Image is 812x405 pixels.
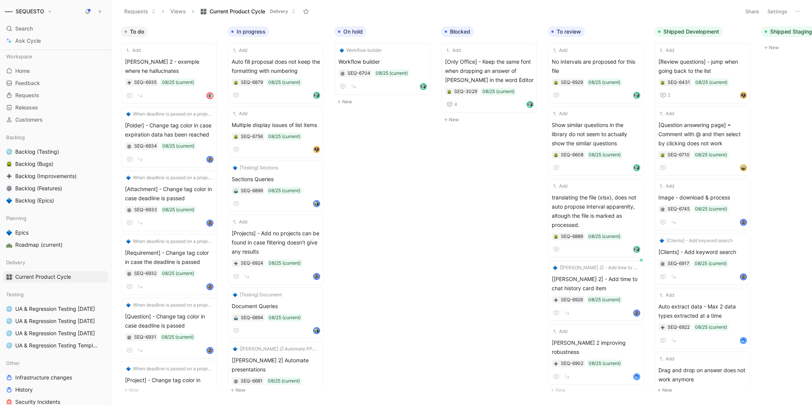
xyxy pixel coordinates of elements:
[5,172,14,181] button: ➕
[553,297,559,302] button: ➕
[15,317,95,325] span: UA & Regression Testing [DATE]
[122,170,217,231] a: 🔷When deadline is passed on a project, question, ... change the deadline tag color[Attachment] - ...
[15,197,54,204] span: Backlog (Epics)
[232,291,283,299] button: 🔷[Testing] Document
[655,43,750,103] a: Add[Review questions] - jump when going back to the list08/25 (current)2avatar
[764,6,791,17] button: Settings
[658,237,734,244] button: 🔷[Clients] - Add keyword search
[167,6,189,17] button: Views
[548,43,644,103] a: AddNo intervals are proposed for this file08/25 (current)avatar
[445,47,462,54] button: Add
[660,238,664,243] img: 🔷
[741,165,746,170] img: avatar
[441,26,474,37] button: Blocked
[6,306,12,312] img: 🌐
[548,260,644,321] a: 🔷[[PERSON_NAME] 2] - Add time to chat history card item[[PERSON_NAME] 2] - Add time to chat histo...
[554,235,558,239] img: 🪲
[241,133,263,140] div: SEQ-6756
[554,298,558,302] img: ➕
[554,153,558,157] img: 🪲
[234,189,238,193] img: 🤖
[269,259,301,267] div: 08/25 (current)
[234,261,238,266] img: ➕
[314,93,319,98] img: avatar
[127,80,132,85] button: ➕
[6,230,12,236] img: 🔷
[340,71,345,76] img: ⚙️
[233,80,239,85] div: 🪲
[233,134,239,139] div: 🪲
[552,47,569,54] button: Add
[338,57,427,66] span: Workflow builder
[588,79,620,86] div: 08/25 (current)
[162,79,194,86] div: 08/25 (current)
[552,57,640,76] span: No intervals are proposed for this file
[454,102,457,107] span: 4
[3,65,108,77] a: Home
[6,133,25,141] span: Backlog
[125,174,213,182] button: 🔷When deadline is passed on a project, question, ... change the deadline tag color
[233,292,237,297] img: 🔷
[232,110,248,117] button: Add
[125,57,213,76] span: [PERSON_NAME] 2 - exemple where he hallucinates
[233,188,239,193] button: 🤖
[234,135,238,139] img: 🪲
[6,185,12,191] img: ⚙️
[742,6,762,17] button: Share
[125,47,142,54] button: Add
[127,207,132,212] div: ⚙️
[668,151,690,159] div: SEQ-6710
[5,196,14,205] button: 🔷
[6,53,32,60] span: Workspace
[207,284,213,289] img: avatar
[3,289,108,300] div: Testing
[658,291,675,299] button: Add
[447,89,452,94] button: 🪲
[125,301,213,309] button: 🔷When deadline is passed on a project, question, ... change the deadline tag color
[127,144,131,149] img: ⚙️
[15,36,41,45] span: Ask Cycle
[3,271,108,283] a: 🎛️Current Product Cycle
[200,8,207,14] img: 🎛️
[5,159,14,169] button: 🪲
[197,6,299,17] button: 🎛️Current Product CycleDelivery
[658,193,747,202] span: Image - download & process
[660,80,665,85] div: 🪲
[15,273,71,281] span: Current Product Cycle
[561,79,583,86] div: SEQ-6929
[241,79,263,86] div: SEQ-6879
[6,291,24,298] span: Testing
[127,271,132,276] button: ⚙️
[658,247,747,257] span: [Clients] - Add keyword search
[660,262,665,266] img: ⚙️
[232,302,320,311] span: Document Queries
[654,26,723,37] button: Shipped Development
[15,148,59,156] span: Backlog (Testing)
[552,110,569,117] button: Add
[3,239,108,251] a: 🛣️Roadmap (current)
[270,8,288,15] span: Delivery
[122,298,217,358] a: 🔷When deadline is passed on a project, question, ... change the deadline tag color[Question] - Ch...
[233,166,237,170] img: 🔷
[6,161,12,167] img: 🪲
[126,303,131,307] img: 🔷
[3,303,108,315] a: 🌐UA & Regression Testing [DATE]
[232,121,320,130] span: Multiple display issues of list items
[660,325,665,330] div: ➕
[127,143,132,149] div: ⚙️
[445,57,533,85] span: [Only Office] - Keep the same font when dropping an answer of [PERSON_NAME] in the word Editor
[3,90,108,101] a: Requests
[348,69,370,77] div: SEQ-6704
[553,80,559,85] button: 🪲
[232,175,320,184] span: Sections Queries
[5,317,14,326] button: 🌐
[3,227,108,238] a: 🔷Epics
[770,28,812,35] span: Shipped Staging
[207,157,213,162] img: avatar
[655,288,750,349] a: AddAuto extract data - Max 2 data types extracted at a time08/25 (current)avatar
[695,205,727,213] div: 08/25 (current)
[695,323,727,331] div: 08/25 (current)
[548,324,644,385] a: Add[PERSON_NAME] 2 improving robustness08/25 (current)avatar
